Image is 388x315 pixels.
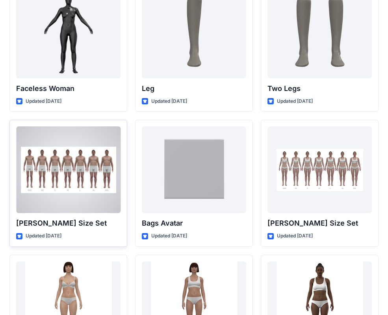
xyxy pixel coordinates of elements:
[267,218,372,229] p: [PERSON_NAME] Size Set
[16,218,121,229] p: [PERSON_NAME] Size Set
[142,83,246,94] p: Leg
[277,232,313,240] p: Updated [DATE]
[16,83,121,94] p: Faceless Woman
[267,126,372,213] a: Olivia Size Set
[151,232,187,240] p: Updated [DATE]
[26,232,61,240] p: Updated [DATE]
[142,218,246,229] p: Bags Avatar
[142,126,246,213] a: Bags Avatar
[16,126,121,213] a: Oliver Size Set
[151,97,187,106] p: Updated [DATE]
[26,97,61,106] p: Updated [DATE]
[277,97,313,106] p: Updated [DATE]
[267,83,372,94] p: Two Legs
